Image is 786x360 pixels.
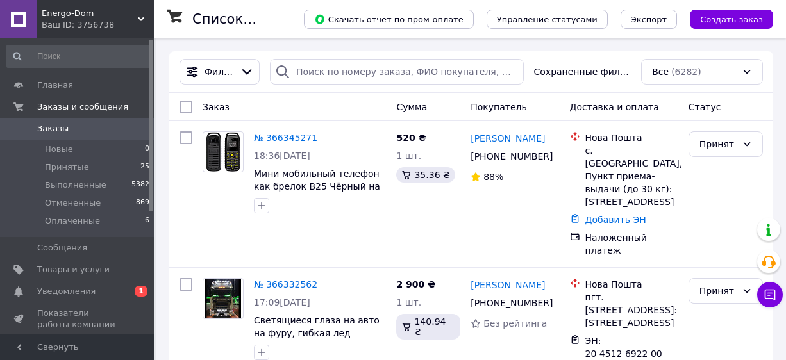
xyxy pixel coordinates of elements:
div: Принят [699,284,737,298]
button: Скачать отчет по пром-оплате [304,10,474,29]
span: Оплаченные [45,215,100,227]
div: 35.36 ₴ [396,167,455,183]
span: Сумма [396,102,427,112]
span: Покупатель [471,102,527,112]
span: Экспорт [631,15,667,24]
span: Energo-Dom [42,8,138,19]
div: пгт. [STREET_ADDRESS]: [STREET_ADDRESS] [585,291,678,329]
span: Главная [37,79,73,91]
div: [PHONE_NUMBER] [468,294,549,312]
span: (6282) [671,67,701,77]
span: 18:36[DATE] [254,151,310,161]
input: Поиск по номеру заказа, ФИО покупателя, номеру телефона, Email, номеру накладной [270,59,524,85]
span: Заказы [37,123,69,135]
button: Экспорт [621,10,677,29]
button: Чат с покупателем [757,282,783,307]
span: Принятые [45,161,89,173]
a: [PERSON_NAME] [471,279,545,291]
span: Скачать отчет по пром-оплате [314,13,464,25]
span: 5382 [131,179,149,191]
span: 17:09[DATE] [254,297,310,307]
img: Фото товару [205,279,241,318]
div: Нова Пошта [585,131,678,144]
span: 0 [145,143,149,155]
span: Выполненные [45,179,106,191]
span: 6 [145,215,149,227]
a: № 366332562 [254,279,317,290]
span: Отмененные [45,197,101,209]
span: Заказ [203,102,230,112]
div: 140.94 ₴ [396,314,460,340]
span: 520 ₴ [396,133,426,143]
a: Фото товару [203,131,244,172]
a: Добавить ЭН [585,215,646,225]
span: 1 [135,286,147,297]
div: с. [GEOGRAPHIC_DATA], Пункт приема-выдачи (до 30 кг): [STREET_ADDRESS] [585,144,678,208]
span: Показатели работы компании [37,307,119,331]
span: Статус [689,102,721,112]
a: Создать заказ [677,13,773,24]
span: 1 шт. [396,297,421,307]
div: [PHONE_NUMBER] [468,147,549,165]
span: Товары и услуги [37,264,110,275]
span: Заказы и сообщения [37,101,128,113]
div: Нова Пошта [585,278,678,291]
div: Принят [699,137,737,151]
button: Управление статусами [487,10,608,29]
div: Наложенный платеж [585,231,678,257]
img: Фото товару [206,132,240,172]
span: Фильтры [205,65,235,78]
span: Управление статусами [497,15,598,24]
span: Сохраненные фильтры: [534,65,631,78]
span: 2 900 ₴ [396,279,435,290]
a: Фото товару [203,278,244,319]
a: № 366345271 [254,133,317,143]
span: 869 [136,197,149,209]
span: Создать заказ [700,15,763,24]
span: Сообщения [37,242,87,254]
span: Новые [45,143,73,155]
span: Доставка и оплата [570,102,659,112]
span: 1 шт. [396,151,421,161]
span: 25 [140,161,149,173]
a: [PERSON_NAME] [471,132,545,145]
span: Уведомления [37,286,96,297]
div: Ваш ID: 3756738 [42,19,154,31]
input: Поиск [6,45,151,68]
button: Создать заказ [690,10,773,29]
span: Все [652,65,669,78]
span: 88% [483,172,503,182]
h1: Список заказов [192,12,303,27]
span: Без рейтинга [483,318,547,329]
a: Мини мобильный телефон как брелок B25 Чёрный на 2 Sim, размер как зажигалка! [254,168,380,217]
